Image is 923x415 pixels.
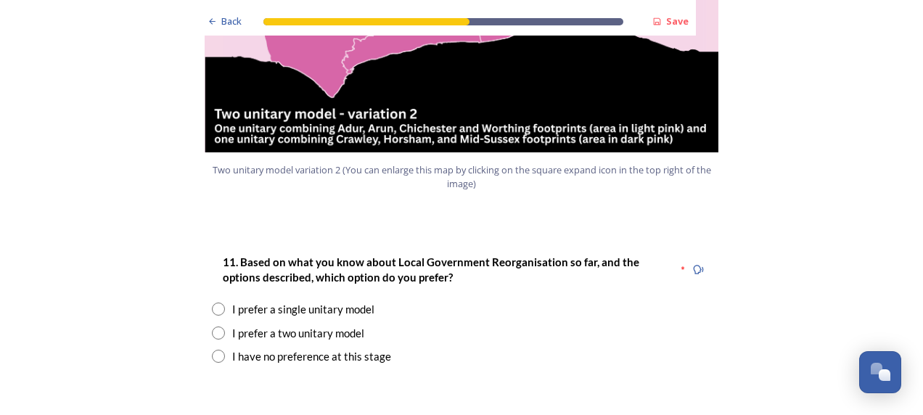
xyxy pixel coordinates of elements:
button: Open Chat [859,351,901,393]
span: Back [221,15,242,28]
span: Two unitary model variation 2 (You can enlarge this map by clicking on the square expand icon in ... [211,163,712,191]
strong: 11. Based on what you know about Local Government Reorganisation so far, and the options describe... [223,255,641,284]
div: I have no preference at this stage [232,348,391,365]
div: I prefer a two unitary model [232,325,364,342]
strong: Save [666,15,689,28]
div: I prefer a single unitary model [232,301,374,318]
